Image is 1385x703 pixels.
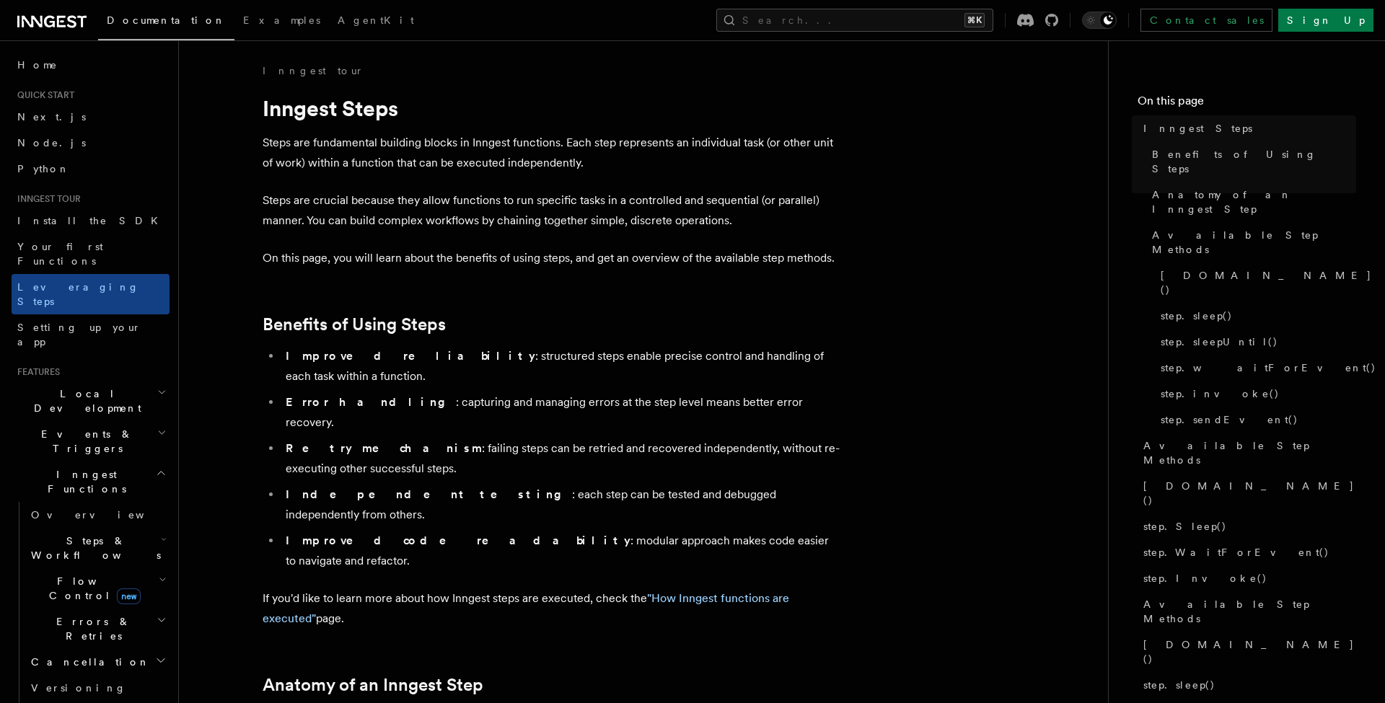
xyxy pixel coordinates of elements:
[1155,407,1356,433] a: step.sendEvent()
[12,381,170,421] button: Local Development
[1138,632,1356,672] a: [DOMAIN_NAME]()
[234,4,329,39] a: Examples
[12,421,170,461] button: Events & Triggers
[12,274,170,314] a: Leveraging Steps
[243,14,320,26] span: Examples
[1155,329,1356,355] a: step.sleepUntil()
[1155,381,1356,407] a: step.invoke()
[1161,361,1376,375] span: step.waitForEvent()
[25,655,150,669] span: Cancellation
[25,528,170,568] button: Steps & Workflows
[12,89,74,101] span: Quick start
[1140,9,1272,32] a: Contact sales
[12,130,170,156] a: Node.js
[25,614,157,643] span: Errors & Retries
[12,314,170,355] a: Setting up your app
[281,485,840,525] li: : each step can be tested and debugged independently from others.
[1146,141,1356,182] a: Benefits of Using Steps
[17,241,103,267] span: Your first Functions
[1138,473,1356,513] a: [DOMAIN_NAME]()
[263,133,840,173] p: Steps are fundamental building blocks in Inngest functions. Each step represents an individual ta...
[25,502,170,528] a: Overview
[107,14,226,26] span: Documentation
[17,215,167,226] span: Install the SDK
[263,588,840,629] p: If you'd like to learn more about how Inngest steps are executed, check the page.
[263,314,446,335] a: Benefits of Using Steps
[12,208,170,234] a: Install the SDK
[1138,565,1356,591] a: step.Invoke()
[1082,12,1117,29] button: Toggle dark mode
[1138,513,1356,539] a: step.Sleep()
[12,193,81,205] span: Inngest tour
[12,52,170,78] a: Home
[281,438,840,479] li: : failing steps can be retried and recovered independently, without re-executing other successful...
[12,156,170,182] a: Python
[25,568,170,609] button: Flow Controlnew
[263,248,840,268] p: On this page, you will learn about the benefits of using steps, and get an overview of the availa...
[1138,539,1356,565] a: step.WaitForEvent()
[286,349,535,363] strong: Improved reliability
[286,395,456,409] strong: Error handling
[1143,545,1329,560] span: step.WaitForEvent()
[1138,115,1356,141] a: Inngest Steps
[263,63,364,78] a: Inngest tour
[12,104,170,130] a: Next.js
[17,58,58,72] span: Home
[12,366,60,378] span: Features
[31,509,180,521] span: Overview
[1138,92,1356,115] h4: On this page
[281,531,840,571] li: : modular approach makes code easier to navigate and refactor.
[1143,438,1356,467] span: Available Step Methods
[1152,147,1356,176] span: Benefits of Using Steps
[286,487,572,501] strong: Independent testing
[1161,309,1233,323] span: step.sleep()
[1161,412,1298,427] span: step.sendEvent()
[1143,519,1227,534] span: step.Sleep()
[12,386,157,415] span: Local Development
[1143,637,1356,666] span: [DOMAIN_NAME]()
[263,95,840,121] h1: Inngest Steps
[1155,262,1356,303] a: [DOMAIN_NAME]()
[1152,187,1356,216] span: Anatomy of an Inngest Step
[17,281,139,307] span: Leveraging Steps
[12,461,170,502] button: Inngest Functions
[338,14,414,26] span: AgentKit
[98,4,234,40] a: Documentation
[1152,228,1356,257] span: Available Step Methods
[263,675,483,695] a: Anatomy of an Inngest Step
[1155,355,1356,381] a: step.waitForEvent()
[1146,222,1356,262] a: Available Step Methods
[25,675,170,701] a: Versioning
[1155,303,1356,329] a: step.sleep()
[329,4,423,39] a: AgentKit
[17,111,86,123] span: Next.js
[1138,591,1356,632] a: Available Step Methods
[1143,597,1356,626] span: Available Step Methods
[25,609,170,649] button: Errors & Retries
[17,322,141,348] span: Setting up your app
[263,190,840,231] p: Steps are crucial because they allow functions to run specific tasks in a controlled and sequenti...
[286,534,630,547] strong: Improved code readability
[1161,268,1372,297] span: [DOMAIN_NAME]()
[1278,9,1373,32] a: Sign Up
[25,534,161,562] span: Steps & Workflows
[1138,433,1356,473] a: Available Step Methods
[12,234,170,274] a: Your first Functions
[281,346,840,386] li: : structured steps enable precise control and handling of each task within a function.
[1161,386,1280,401] span: step.invoke()
[1143,121,1252,136] span: Inngest Steps
[1138,672,1356,698] a: step.sleep()
[1143,571,1267,585] span: step.Invoke()
[12,467,156,496] span: Inngest Functions
[17,163,70,174] span: Python
[716,9,993,32] button: Search...⌘K
[1143,678,1215,692] span: step.sleep()
[117,588,141,604] span: new
[964,13,985,27] kbd: ⌘K
[286,441,482,455] strong: Retry mechanism
[25,649,170,675] button: Cancellation
[17,137,86,149] span: Node.js
[281,392,840,433] li: : capturing and managing errors at the step level means better error recovery.
[25,574,159,603] span: Flow Control
[1161,335,1278,349] span: step.sleepUntil()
